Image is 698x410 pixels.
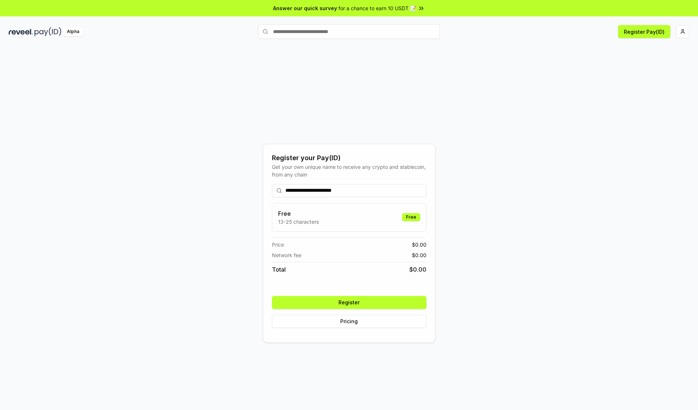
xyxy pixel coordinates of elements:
[409,265,426,274] span: $ 0.00
[272,265,286,274] span: Total
[338,4,416,12] span: for a chance to earn 10 USDT 📝
[63,27,83,36] div: Alpha
[278,218,319,226] p: 13-25 characters
[272,153,426,163] div: Register your Pay(ID)
[272,241,284,248] span: Price
[618,25,670,38] button: Register Pay(ID)
[35,27,61,36] img: pay_id
[272,315,426,328] button: Pricing
[412,251,426,259] span: $ 0.00
[9,27,33,36] img: reveel_dark
[272,163,426,178] div: Get your own unique name to receive any crypto and stablecoin, from any chain
[272,251,301,259] span: Network fee
[402,213,420,221] div: Free
[278,209,319,218] h3: Free
[273,4,337,12] span: Answer our quick survey
[272,296,426,309] button: Register
[412,241,426,248] span: $ 0.00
